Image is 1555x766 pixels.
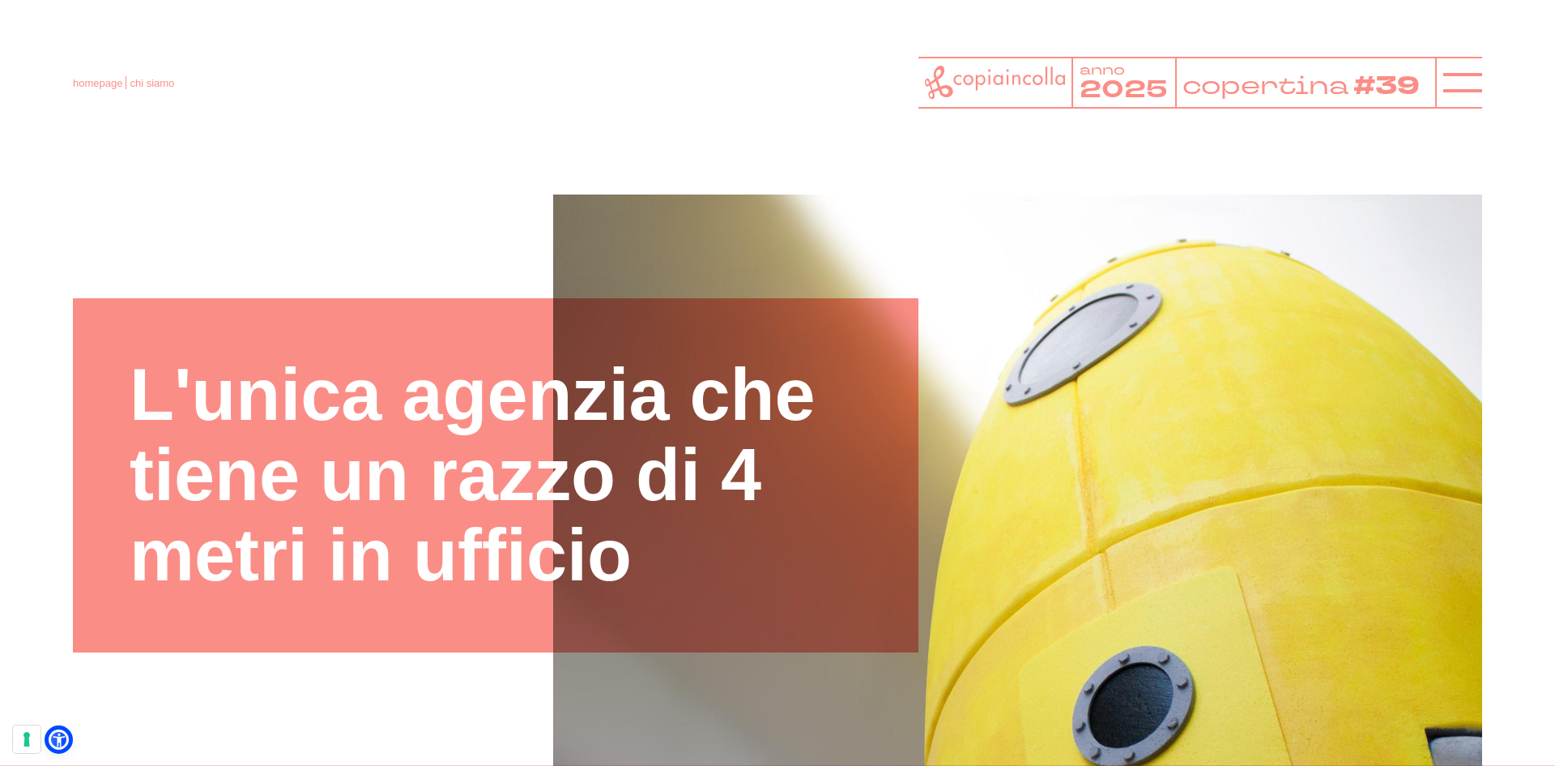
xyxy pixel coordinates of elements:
button: Le tue preferenze relative al consenso per le tecnologie di tracciamento [13,725,40,753]
tspan: copertina [1182,68,1353,102]
span: chi siamo [130,77,174,89]
a: Open Accessibility Menu [49,730,69,750]
h1: L'unica agenzia che tiene un razzo di 4 metri in ufficio [130,355,862,596]
tspan: #39 [1358,68,1427,105]
tspan: anno [1080,61,1125,79]
a: homepage [73,77,122,89]
tspan: 2025 [1080,74,1167,107]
